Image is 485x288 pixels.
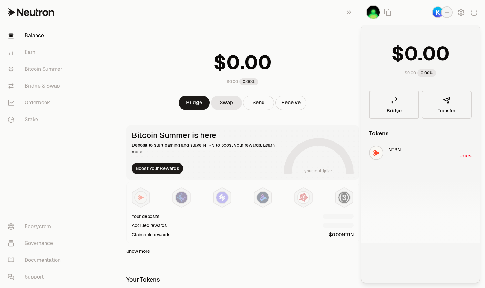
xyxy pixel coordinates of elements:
[338,192,350,203] img: Structured Points
[3,235,70,252] a: Governance
[179,96,210,110] a: Bridge
[3,218,70,235] a: Ecosystem
[132,231,170,238] div: Claimable rewards
[275,96,306,110] button: Receive
[257,192,269,203] img: Bedrock Diamonds
[417,69,436,77] div: 0.00%
[432,6,453,18] button: Keplr
[132,131,281,140] div: Bitcoin Summer is here
[132,163,183,174] button: Boost Your Rewards
[132,222,167,229] div: Accrued rewards
[3,44,70,61] a: Earn
[135,192,147,203] img: NTRN
[239,78,258,85] div: 0.00%
[3,78,70,94] a: Bridge & Swap
[3,27,70,44] a: Balance
[3,61,70,78] a: Bitcoin Summer
[3,269,70,285] a: Support
[369,129,389,138] div: Tokens
[3,94,70,111] a: Orderbook
[126,248,150,254] a: Show more
[438,108,456,113] span: Transfer
[422,91,472,119] button: Transfer
[366,5,380,19] button: KO
[367,6,380,19] img: KO
[304,168,333,174] span: your multiplier
[405,70,416,76] div: $0.00
[369,91,419,119] a: Bridge
[243,96,274,110] button: Send
[227,79,238,84] div: $0.00
[216,192,228,203] img: Solv Points
[3,111,70,128] a: Stake
[387,108,402,113] span: Bridge
[211,96,242,110] a: Swap
[132,213,159,219] div: Your deposits
[298,192,309,203] img: Mars Fragments
[132,142,281,155] div: Deposit to start earning and stake NTRN to boost your rewards.
[3,252,70,269] a: Documentation
[176,192,187,203] img: EtherFi Points
[433,7,443,17] img: Keplr
[126,275,160,284] div: Your Tokens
